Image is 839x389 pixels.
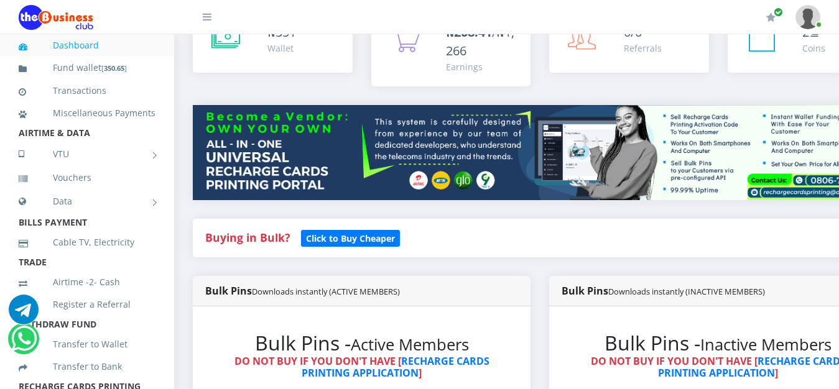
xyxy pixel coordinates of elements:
[19,53,155,83] a: Fund wallet[350.65]
[19,290,155,319] a: Register a Referral
[19,352,155,381] a: Transfer to Bank
[19,330,155,359] a: Transfer to Wallet
[302,354,489,380] a: RECHARGE CARDS PRINTING APPLICATION
[101,63,127,73] small: [ ]
[19,139,155,170] a: VTU
[104,63,124,73] b: 350.65
[9,304,39,324] a: Chat for support
[562,284,765,298] strong: Bulk Pins
[19,268,155,296] a: Airtime -2- Cash
[301,230,400,245] a: Click to Buy Cheaper
[766,12,776,22] i: Renew/Upgrade Subscription
[218,331,506,355] h2: Bulk Pins -
[306,232,395,244] b: Click to Buy Cheaper
[774,7,783,17] span: Renew/Upgrade Subscription
[371,11,531,86] a: ₦208.41/₦1,266 Earnings
[205,284,400,298] strong: Bulk Pins
[700,334,832,355] small: Inactive Members
[802,42,825,55] div: Coins
[549,11,709,73] a: 0/0 Referrals
[19,31,155,60] a: Dashboard
[19,5,93,30] img: Logo
[624,42,662,55] div: Referrals
[795,5,820,29] img: User
[19,228,155,257] a: Cable TV, Electricity
[267,42,296,55] div: Wallet
[11,333,37,354] a: Chat for support
[193,11,353,73] a: ₦351 Wallet
[19,163,155,192] a: Vouchers
[234,354,489,380] strong: DO NOT BUY IF YOU DON'T HAVE [ ]
[252,286,400,297] small: Downloads instantly (ACTIVE MEMBERS)
[205,230,290,245] strong: Buying in Bulk?
[446,60,519,73] div: Earnings
[608,286,765,297] small: Downloads instantly (INACTIVE MEMBERS)
[19,76,155,105] a: Transactions
[19,186,155,217] a: Data
[351,334,469,355] small: Active Members
[19,99,155,127] a: Miscellaneous Payments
